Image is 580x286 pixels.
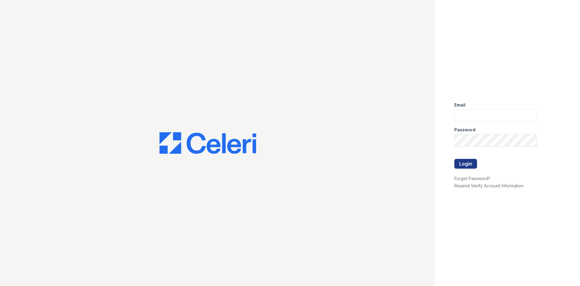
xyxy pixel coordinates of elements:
[454,183,524,188] a: Resend Verify Account Information
[454,176,490,181] a: Forgot Password?
[159,132,256,154] img: CE_Logo_Blue-a8612792a0a2168367f1c8372b55b34899dd931a85d93a1a3d3e32e68fde9ad4.png
[454,159,477,169] button: Login
[454,127,475,133] label: Password
[454,102,466,108] label: Email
